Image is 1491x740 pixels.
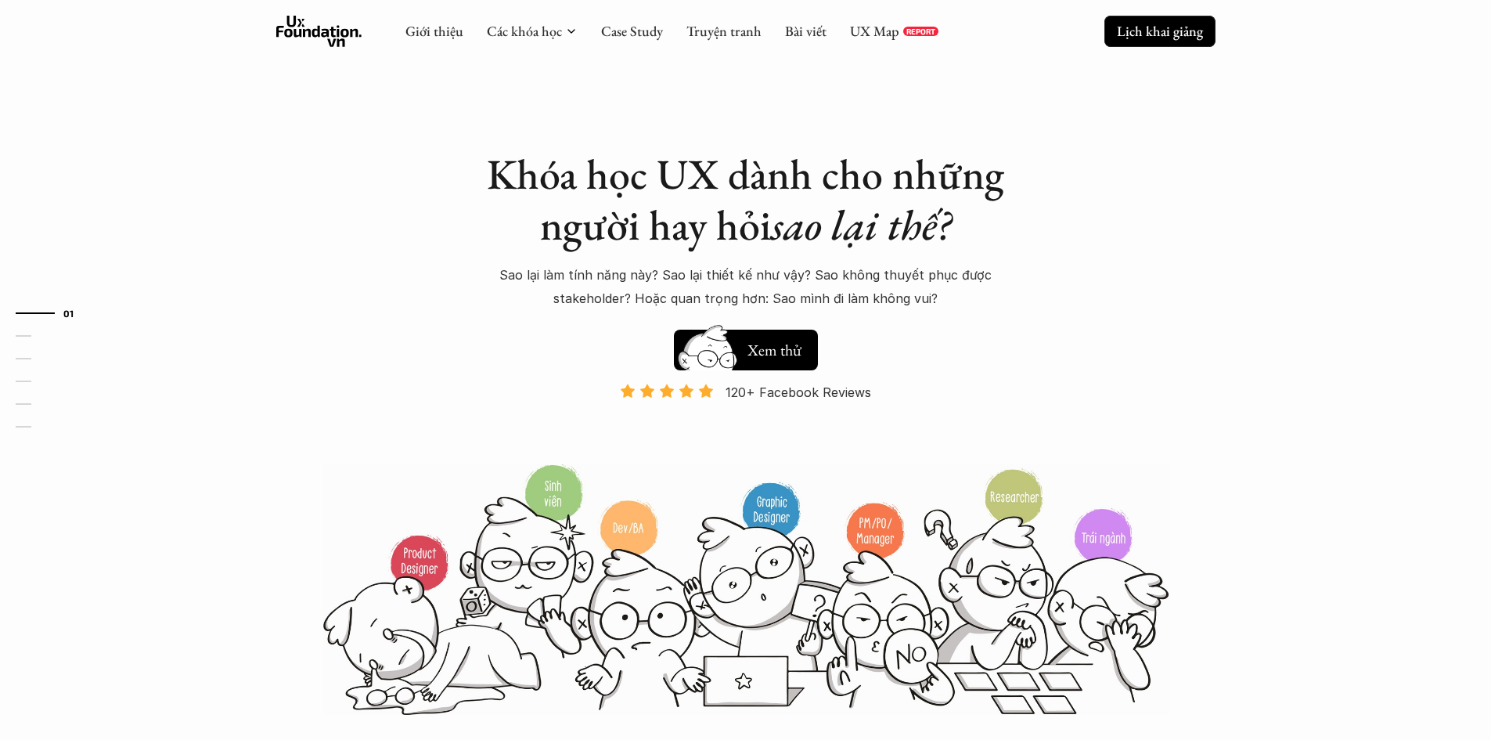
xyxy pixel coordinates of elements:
[726,381,871,404] p: 120+ Facebook Reviews
[686,22,762,40] a: Truyện tranh
[674,322,818,370] a: Xem thử
[487,22,562,40] a: Các khóa học
[906,27,935,36] p: REPORT
[607,383,885,462] a: 120+ Facebook Reviews
[747,339,801,361] h5: Xem thử
[63,308,74,319] strong: 01
[472,149,1020,251] h1: Khóa học UX dành cho những người hay hỏi
[1117,22,1203,40] p: Lịch khai giảng
[785,22,827,40] a: Bài viết
[405,22,463,40] a: Giới thiệu
[771,197,951,252] em: sao lại thế?
[850,22,899,40] a: UX Map
[903,27,938,36] a: REPORT
[480,263,1012,311] p: Sao lại làm tính năng này? Sao lại thiết kế như vậy? Sao không thuyết phục được stakeholder? Hoặc...
[601,22,663,40] a: Case Study
[16,304,90,323] a: 01
[1104,16,1215,46] a: Lịch khai giảng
